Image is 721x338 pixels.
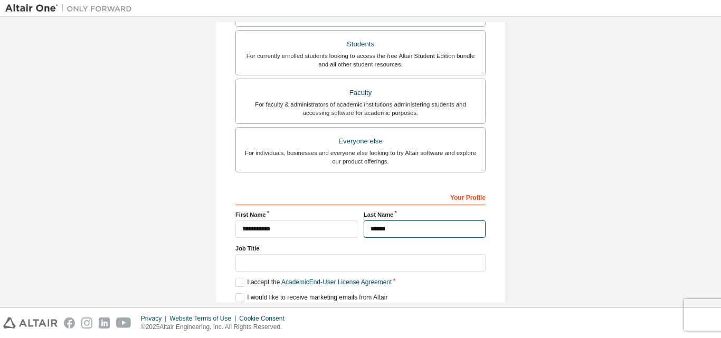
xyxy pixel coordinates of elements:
[235,278,392,287] label: I accept the
[64,317,75,329] img: facebook.svg
[242,85,479,100] div: Faculty
[81,317,92,329] img: instagram.svg
[141,323,291,332] p: © 2025 Altair Engineering, Inc. All Rights Reserved.
[242,37,479,52] div: Students
[235,293,387,302] label: I would like to receive marketing emails from Altair
[5,3,137,14] img: Altair One
[281,278,392,286] a: Academic End-User License Agreement
[235,188,486,205] div: Your Profile
[116,317,131,329] img: youtube.svg
[364,210,486,219] label: Last Name
[169,314,239,323] div: Website Terms of Use
[242,100,479,117] div: For faculty & administrators of academic institutions administering students and accessing softwa...
[141,314,169,323] div: Privacy
[242,149,479,166] div: For individuals, businesses and everyone else looking to try Altair software and explore our prod...
[235,210,357,219] label: First Name
[235,244,486,253] label: Job Title
[99,317,110,329] img: linkedin.svg
[242,134,479,149] div: Everyone else
[3,317,58,329] img: altair_logo.svg
[242,52,479,69] div: For currently enrolled students looking to access the free Altair Student Edition bundle and all ...
[239,314,290,323] div: Cookie Consent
